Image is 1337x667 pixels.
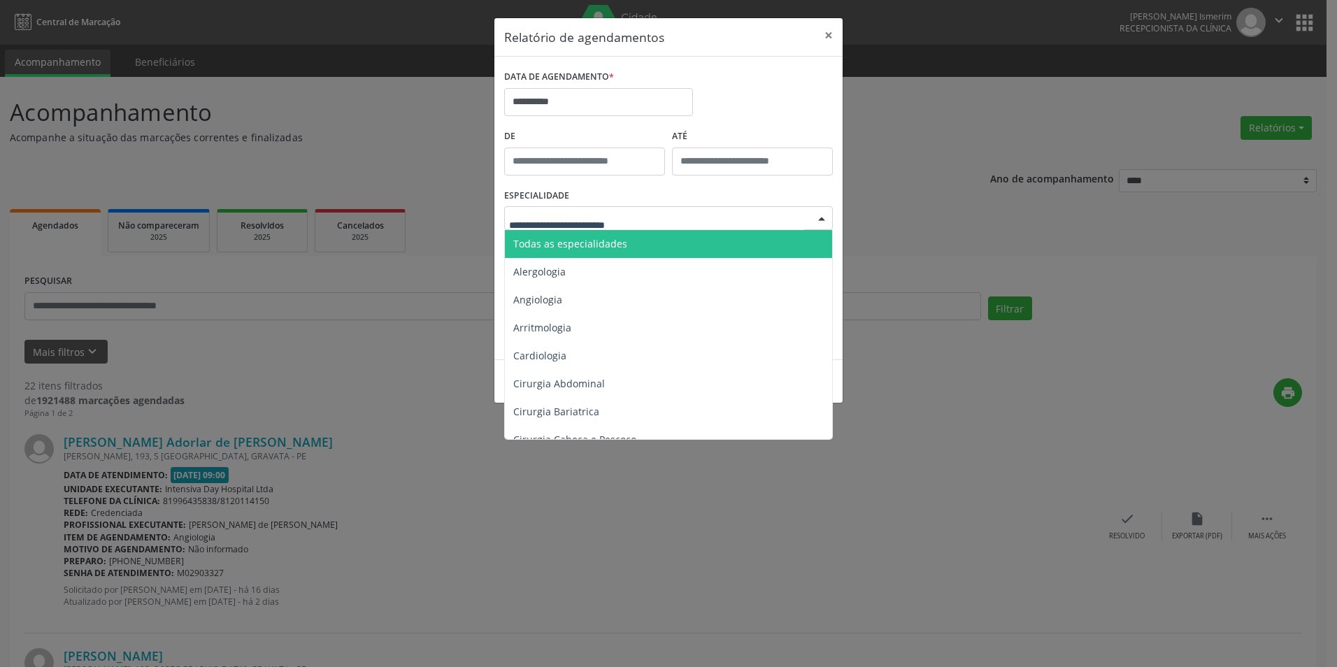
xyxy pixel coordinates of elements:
[513,377,605,390] span: Cirurgia Abdominal
[513,405,599,418] span: Cirurgia Bariatrica
[513,237,627,250] span: Todas as especialidades
[513,433,636,446] span: Cirurgia Cabeça e Pescoço
[504,28,664,46] h5: Relatório de agendamentos
[504,126,665,148] label: De
[504,185,569,207] label: ESPECIALIDADE
[513,349,566,362] span: Cardiologia
[513,293,562,306] span: Angiologia
[672,126,833,148] label: ATÉ
[513,265,566,278] span: Alergologia
[815,18,843,52] button: Close
[513,321,571,334] span: Arritmologia
[504,66,614,88] label: DATA DE AGENDAMENTO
